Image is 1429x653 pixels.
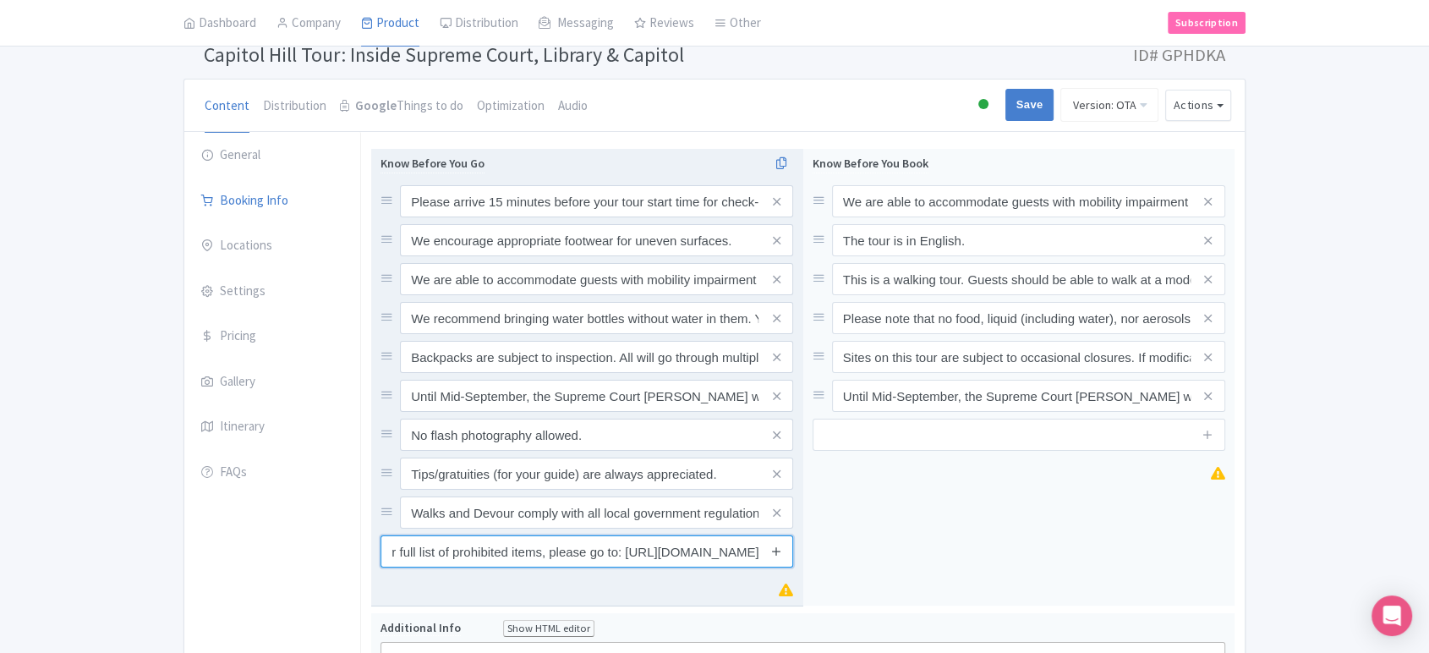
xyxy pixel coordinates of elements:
span: ID# GPHDKA [1133,38,1225,72]
input: Save [1005,89,1054,121]
span: Know Before You Go [381,156,485,171]
a: Distribution [263,80,326,134]
a: Booking Info [184,178,360,225]
a: Subscription [1168,12,1246,34]
a: Version: OTA [1060,88,1158,122]
a: Gallery [184,359,360,406]
a: Pricing [184,313,360,360]
a: Locations [184,222,360,270]
span: Capitol Hill Tour: Inside Supreme Court, Library & Capitol [204,41,684,68]
a: GoogleThings to do [340,80,463,134]
strong: Google [355,96,397,116]
a: Itinerary [184,403,360,451]
a: Settings [184,268,360,316]
a: Audio [558,80,588,134]
div: Open Intercom Messenger [1372,595,1412,636]
a: General [184,132,360,179]
span: Know Before You Book [813,156,928,171]
span: Additional Info [381,620,461,636]
a: Optimization [477,80,545,134]
a: FAQs [184,449,360,497]
div: Active [975,92,992,118]
button: Actions [1165,90,1231,121]
div: Show HTML editor [503,620,594,638]
a: Content [205,80,249,134]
